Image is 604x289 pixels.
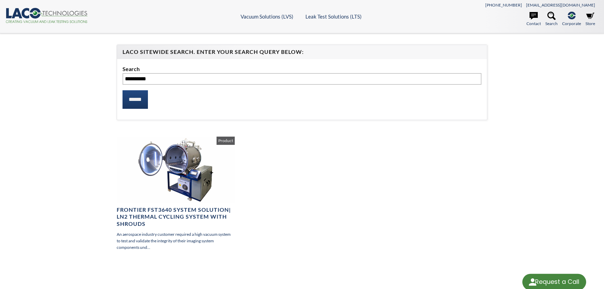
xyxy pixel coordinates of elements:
a: [PHONE_NUMBER] [485,2,522,8]
a: Leak Test Solutions (LTS) [305,13,362,20]
span: Product [217,137,235,145]
a: Contact [526,12,541,27]
a: Vacuum Solutions (LVS) [241,13,293,20]
img: round button [527,277,538,288]
span: Corporate [562,20,581,27]
a: [EMAIL_ADDRESS][DOMAIN_NAME] [526,2,595,8]
a: Store [585,12,595,27]
p: An aerospace industry customer required a high vacuum system to test and validate the integrity o... [117,231,235,251]
a: Search [545,12,558,27]
a: Frontier FST3640 System Solution| LN2 Thermal Cycling System with Shrouds An aerospace industry c... [117,137,235,251]
h4: LACO Sitewide Search. Enter your Search Query Below: [123,48,481,56]
label: Search [123,65,481,73]
h4: Frontier FST3640 System Solution| LN2 Thermal Cycling System with Shrouds [117,206,235,228]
